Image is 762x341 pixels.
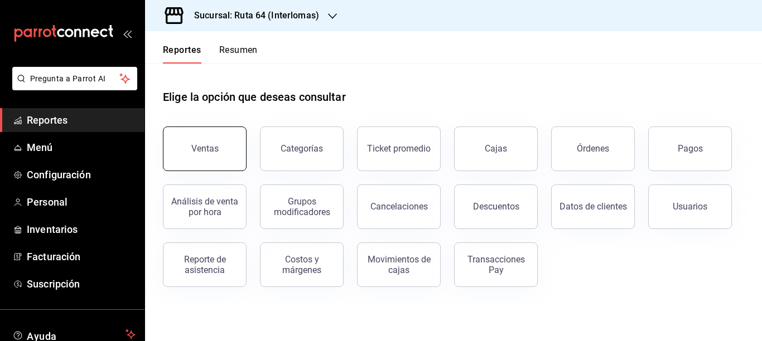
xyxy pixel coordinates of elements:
div: Reporte de asistencia [170,254,239,275]
span: Suscripción [27,276,136,291]
button: Órdenes [551,126,635,171]
div: Grupos modificadores [267,196,336,217]
span: Reportes [27,113,136,128]
div: navigation tabs [163,45,258,64]
button: Análisis de venta por hora [163,184,247,229]
span: Pregunta a Parrot AI [30,73,120,85]
span: Personal [27,194,136,210]
div: Órdenes [577,143,609,154]
button: Transacciones Pay [454,242,538,287]
button: Grupos modificadores [260,184,344,229]
span: Inventarios [27,222,136,237]
h1: Elige la opción que deseas consultar [163,89,346,105]
span: Ayuda [27,328,121,341]
button: Movimientos de cajas [357,242,441,287]
button: Ventas [163,126,247,171]
button: Descuentos [454,184,538,229]
button: Datos de clientes [551,184,635,229]
div: Cajas [485,142,508,155]
div: Categorías [281,143,323,154]
div: Movimientos de cajas [364,254,433,275]
a: Pregunta a Parrot AI [8,81,137,92]
button: Ticket promedio [357,126,441,171]
button: Usuarios [648,184,732,229]
a: Cajas [454,126,538,171]
div: Usuarios [673,201,707,212]
div: Pagos [678,143,703,154]
button: Pagos [648,126,732,171]
span: Menú [27,140,136,155]
div: Ticket promedio [367,143,431,154]
button: Reporte de asistencia [163,242,247,287]
button: Categorías [260,126,344,171]
div: Análisis de venta por hora [170,196,239,217]
div: Ventas [191,143,219,154]
div: Costos y márgenes [267,254,336,275]
span: Facturación [27,249,136,264]
button: open_drawer_menu [123,29,132,38]
div: Transacciones Pay [461,254,530,275]
button: Cancelaciones [357,184,441,229]
div: Descuentos [473,201,519,212]
button: Costos y márgenes [260,242,344,287]
button: Reportes [163,45,201,64]
h3: Sucursal: Ruta 64 (Interlomas) [185,9,319,22]
div: Cancelaciones [370,201,428,212]
button: Resumen [219,45,258,64]
button: Pregunta a Parrot AI [12,67,137,90]
div: Datos de clientes [560,201,627,212]
span: Configuración [27,167,136,182]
